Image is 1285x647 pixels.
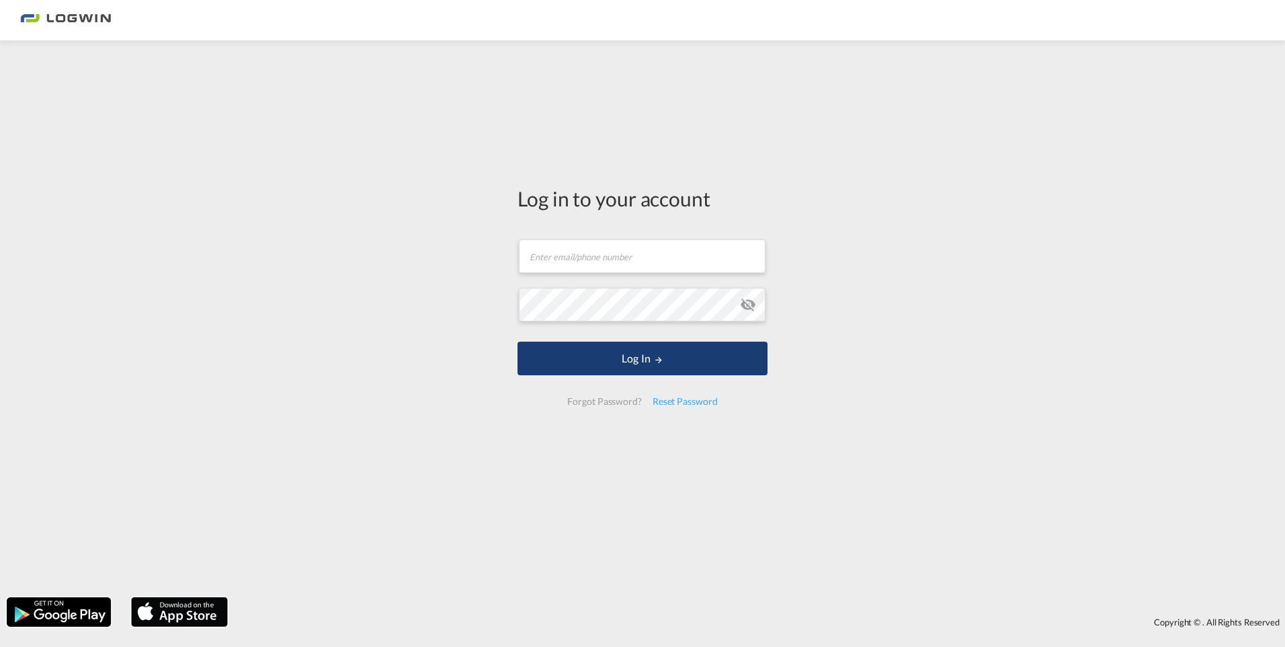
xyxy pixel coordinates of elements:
div: Reset Password [647,389,723,414]
img: apple.png [130,596,229,628]
div: Log in to your account [517,184,768,213]
md-icon: icon-eye-off [740,297,756,313]
img: 2761ae10d95411efa20a1f5e0282d2d7.png [20,5,111,36]
div: Forgot Password? [562,389,647,414]
input: Enter email/phone number [519,239,765,273]
img: google.png [5,596,112,628]
button: LOGIN [517,342,768,375]
div: Copyright © . All Rights Reserved [235,611,1285,634]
